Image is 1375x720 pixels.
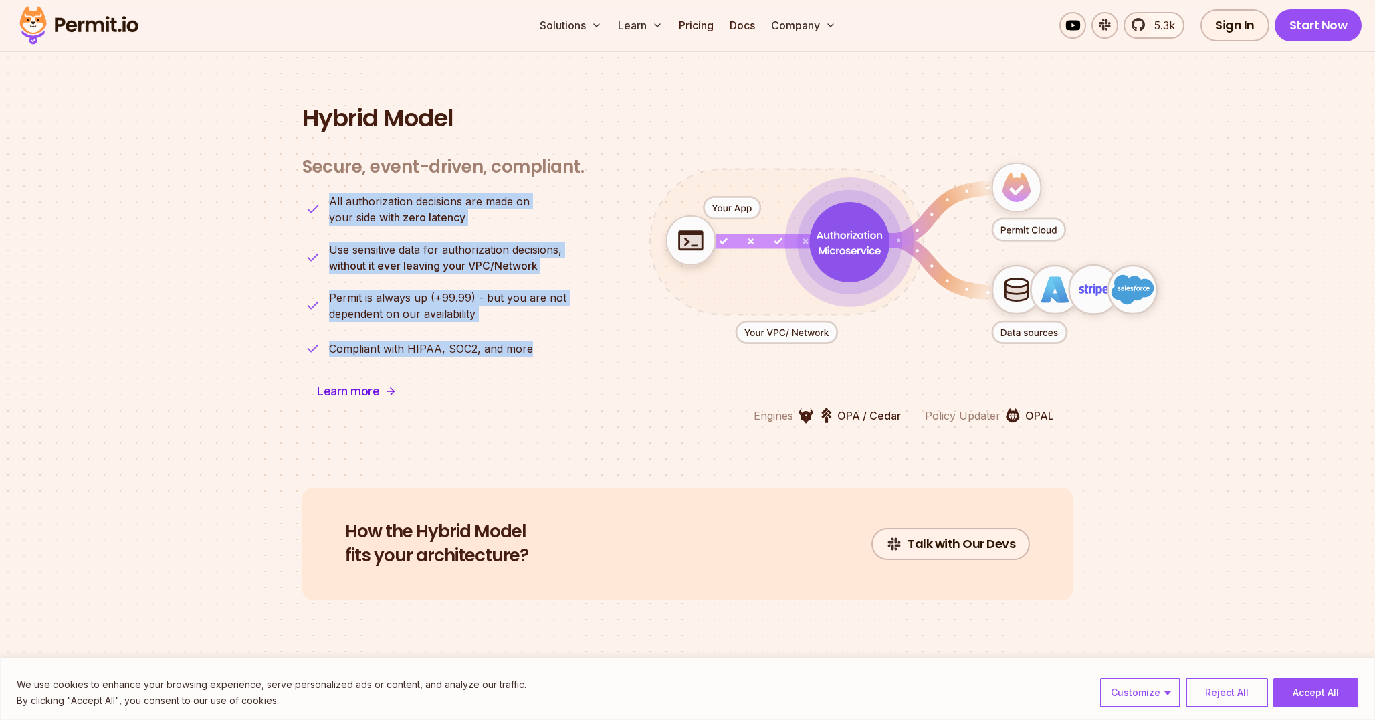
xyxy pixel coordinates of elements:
h3: Secure, event-driven, compliant. [302,156,584,178]
a: Docs [724,12,760,39]
p: Policy Updater [925,408,1000,424]
span: Permit is always up (+99.99) - but you are not [329,290,566,306]
a: Pricing [673,12,719,39]
button: Company [766,12,841,39]
p: Engines [754,408,793,424]
strong: with zero latency [379,211,465,224]
button: Solutions [534,12,607,39]
button: Learn [613,12,668,39]
strong: without it ever leaving your VPC/Network [329,259,538,272]
p: Compliant with HIPAA, SOC2, and more [329,341,533,357]
span: How the Hybrid Model [345,520,528,544]
button: Customize [1100,678,1180,707]
span: Use sensitive data for authorization decisions, [329,242,562,258]
a: Start Now [1275,9,1362,41]
p: By clicking "Accept All", you consent to our use of cookies. [17,693,526,709]
a: 5.3k [1124,12,1184,39]
div: animation [608,124,1199,383]
span: All authorization decisions are made on [329,193,530,209]
p: We use cookies to enhance your browsing experience, serve personalized ads or content, and analyz... [17,677,526,693]
button: Accept All [1273,678,1358,707]
a: Sign In [1200,9,1269,41]
a: Talk with Our Devs [871,528,1030,560]
h2: fits your architecture? [345,520,528,568]
span: Learn more [317,382,379,401]
p: OPA / Cedar [837,408,901,424]
span: 5.3k [1146,17,1175,33]
p: your side [329,193,530,226]
p: OPAL [1025,408,1054,424]
h2: Hybrid Model [302,105,1073,132]
img: Permit logo [13,3,144,48]
a: Learn more [302,375,411,408]
button: Reject All [1186,678,1268,707]
p: dependent on our availability [329,290,566,322]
